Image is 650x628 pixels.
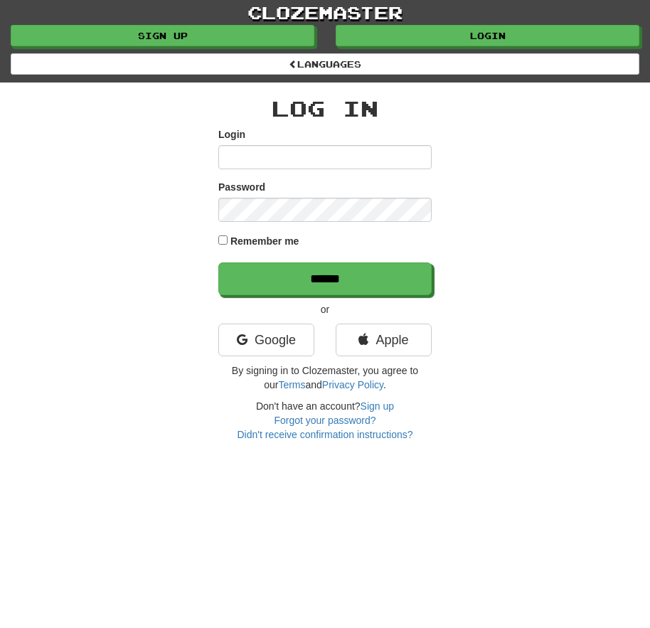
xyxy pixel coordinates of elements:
label: Remember me [230,234,299,248]
a: Languages [11,53,639,75]
a: Sign up [361,400,394,412]
a: Terms [278,379,305,390]
p: or [218,302,432,316]
h2: Log In [218,97,432,120]
label: Password [218,180,265,194]
a: Login [336,25,639,46]
a: Apple [336,324,432,356]
a: Sign up [11,25,314,46]
a: Privacy Policy [322,379,383,390]
p: By signing in to Clozemaster, you agree to our and . [218,363,432,392]
div: Don't have an account? [218,399,432,442]
a: Forgot your password? [274,415,375,426]
label: Login [218,127,245,142]
a: Google [218,324,314,356]
a: Didn't receive confirmation instructions? [237,429,412,440]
